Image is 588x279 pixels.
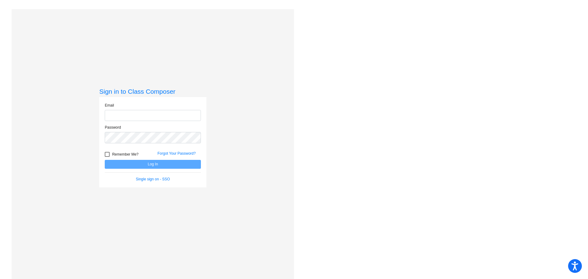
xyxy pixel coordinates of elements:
[105,125,121,130] label: Password
[112,151,138,158] span: Remember Me?
[136,177,170,181] a: Single sign on - SSO
[99,88,206,95] h3: Sign in to Class Composer
[105,160,201,169] button: Log In
[157,151,196,156] a: Forgot Your Password?
[105,103,114,108] label: Email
